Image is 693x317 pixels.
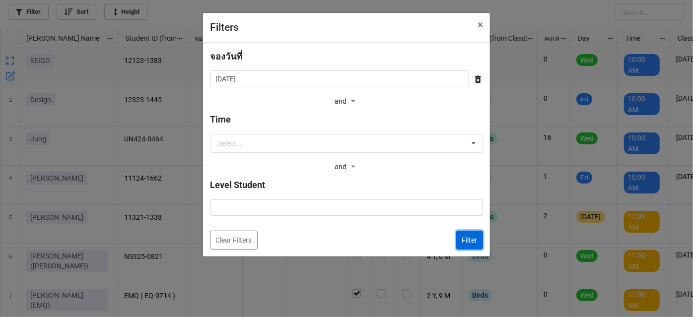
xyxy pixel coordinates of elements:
[456,231,483,250] button: Filter
[335,94,358,109] div: and
[210,231,258,250] button: Clear Filters
[478,19,483,31] span: ×
[210,70,469,87] input: Date
[210,50,242,63] label: จองวันที่
[210,20,456,36] div: Filters
[210,178,265,192] label: Level Student
[210,113,231,127] label: Time
[335,160,358,175] div: and
[218,140,244,147] div: Select ...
